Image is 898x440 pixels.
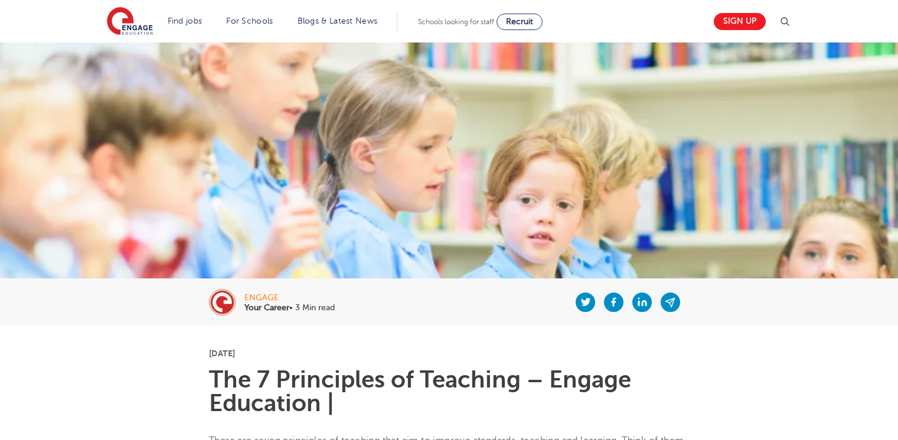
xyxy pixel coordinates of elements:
[714,13,766,30] a: Sign up
[107,7,153,37] img: Engage Education
[244,304,335,312] p: • 3 Min read
[244,294,335,302] div: engage
[209,349,689,357] p: [DATE]
[298,17,378,25] a: Blogs & Latest News
[506,17,533,26] span: Recruit
[497,14,543,30] a: Recruit
[244,303,289,312] b: Your Career
[226,17,273,25] a: For Schools
[209,368,689,415] h1: The 7 Principles of Teaching – Engage Education |
[418,18,494,26] span: Schools looking for staff
[168,17,203,25] a: Find jobs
